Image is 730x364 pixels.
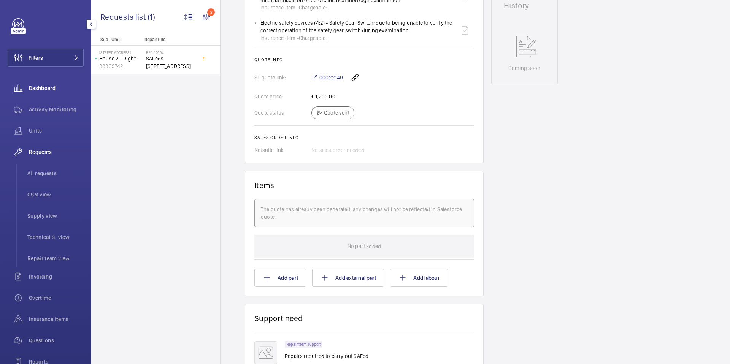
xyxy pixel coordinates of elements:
span: Questions [29,337,84,344]
button: Add labour [390,269,448,287]
p: Coming soon [508,64,540,72]
span: Overtime [29,294,84,302]
p: Repairs required to carry out SAFed [285,352,368,360]
span: Chargeable: [299,34,327,42]
h2: Quote info [254,57,474,62]
span: Chargeable: [299,4,327,11]
a: 00022149 [311,74,343,81]
p: House 2 - Right hand block kone mono [99,55,143,62]
span: Insurance item - [260,34,299,42]
span: Units [29,127,84,135]
span: SAFeds [STREET_ADDRESS] [146,55,196,70]
span: Technical S. view [27,233,84,241]
span: 00022149 [319,74,343,81]
span: All requests [27,169,84,177]
h1: Support need [254,313,303,323]
button: Add external part [312,269,384,287]
h1: Items [254,180,275,190]
h2: R25-12094 [146,50,196,55]
h2: Sales order info [254,135,474,140]
button: Add part [254,269,306,287]
span: Insurance item - [260,4,299,11]
span: Supply view [27,212,84,220]
p: 38309742 [99,62,143,70]
span: Repair team view [27,255,84,262]
button: Filters [8,49,84,67]
p: Site - Unit [91,37,141,42]
span: Invoicing [29,273,84,280]
p: Repair title [144,37,195,42]
span: CSM view [27,191,84,198]
span: Requests list [100,12,148,22]
span: Requests [29,148,84,156]
h1: History [504,2,545,9]
div: The quote has already been generated; any changes will not be reflected in Salesforce quote. [261,206,468,221]
span: Activity Monitoring [29,106,84,113]
span: Dashboard [29,84,84,92]
span: Filters [29,54,43,62]
p: [STREET_ADDRESS] [99,50,143,55]
span: Insurance items [29,315,84,323]
p: No part added [348,235,381,258]
p: Repair team support [287,343,321,346]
